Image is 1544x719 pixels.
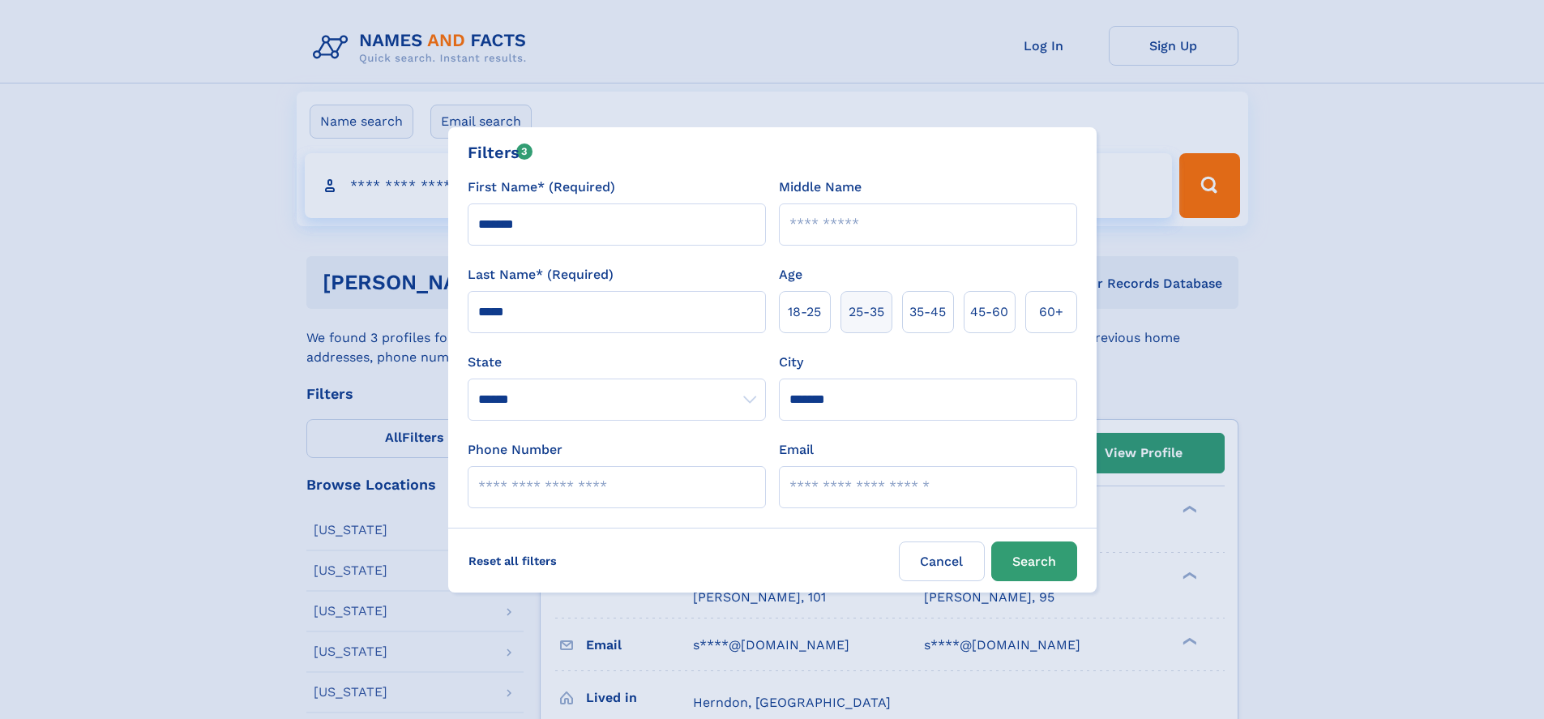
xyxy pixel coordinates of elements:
[909,302,946,322] span: 35‑45
[468,178,615,197] label: First Name* (Required)
[458,541,567,580] label: Reset all filters
[779,353,803,372] label: City
[970,302,1008,322] span: 45‑60
[468,140,533,165] div: Filters
[468,265,614,285] label: Last Name* (Required)
[849,302,884,322] span: 25‑35
[788,302,821,322] span: 18‑25
[1039,302,1063,322] span: 60+
[779,265,802,285] label: Age
[991,541,1077,581] button: Search
[468,440,562,460] label: Phone Number
[899,541,985,581] label: Cancel
[468,353,766,372] label: State
[779,440,814,460] label: Email
[779,178,862,197] label: Middle Name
